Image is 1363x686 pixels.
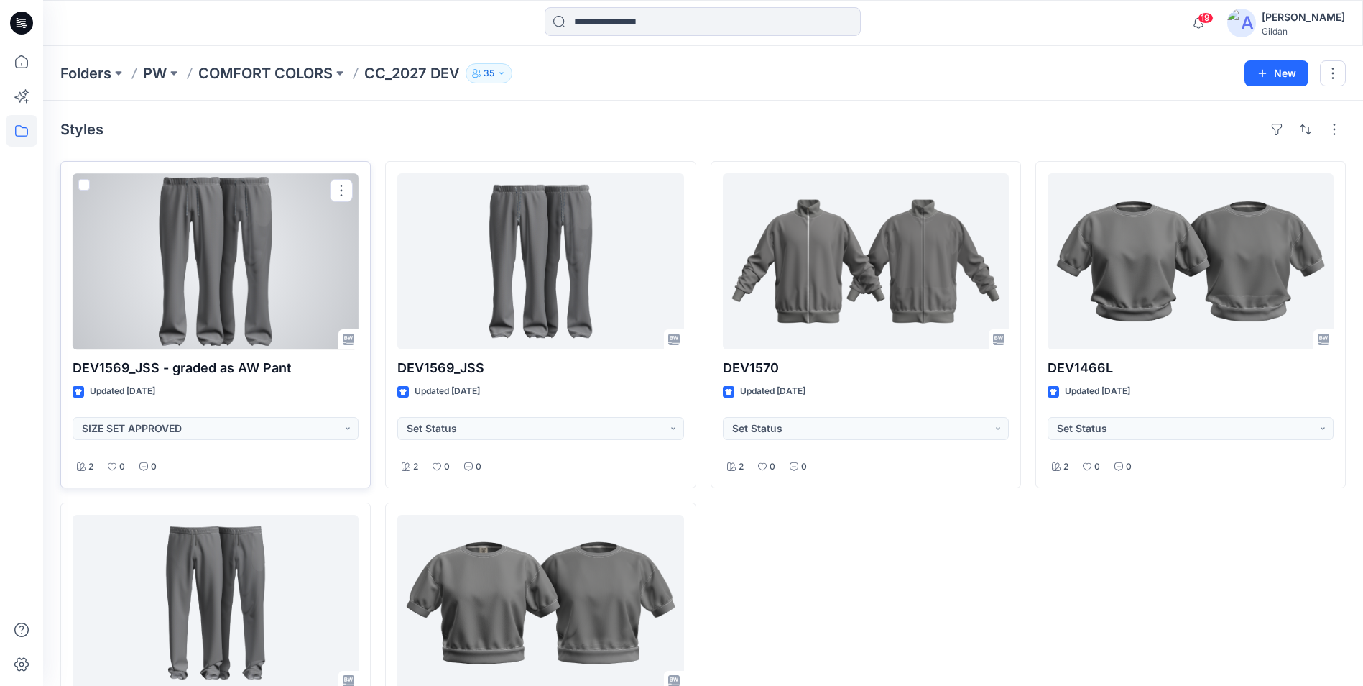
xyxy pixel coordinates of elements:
p: CC_2027 DEV [364,63,460,83]
button: 35 [466,63,512,83]
a: DEV1570 [723,173,1009,349]
a: Folders [60,63,111,83]
p: Updated [DATE] [740,384,805,399]
p: 0 [770,459,775,475]
p: 2 [1063,459,1068,475]
p: 0 [1094,459,1100,475]
span: 19 [1198,12,1214,24]
button: New [1244,60,1308,86]
div: [PERSON_NAME] [1262,9,1345,26]
p: 2 [413,459,418,475]
a: DEV1466L [1048,173,1334,349]
p: Updated [DATE] [1065,384,1130,399]
p: DEV1466L [1048,358,1334,378]
h4: Styles [60,121,103,138]
p: DEV1569_JSS - graded as AW Pant [73,358,359,378]
p: Updated [DATE] [415,384,480,399]
p: 0 [476,459,481,475]
p: 2 [739,459,744,475]
a: PW [143,63,167,83]
a: COMFORT COLORS [198,63,333,83]
p: Updated [DATE] [90,384,155,399]
p: DEV1569_JSS [397,358,683,378]
a: DEV1569_JSS [397,173,683,349]
p: DEV1570 [723,358,1009,378]
p: 2 [88,459,93,475]
p: 0 [444,459,450,475]
div: Gildan [1262,26,1345,37]
p: 0 [801,459,807,475]
p: 0 [1126,459,1132,475]
img: avatar [1227,9,1256,37]
p: 35 [484,65,494,81]
a: DEV1569_JSS - graded as AW Pant [73,173,359,349]
p: 0 [151,459,157,475]
p: 0 [119,459,125,475]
